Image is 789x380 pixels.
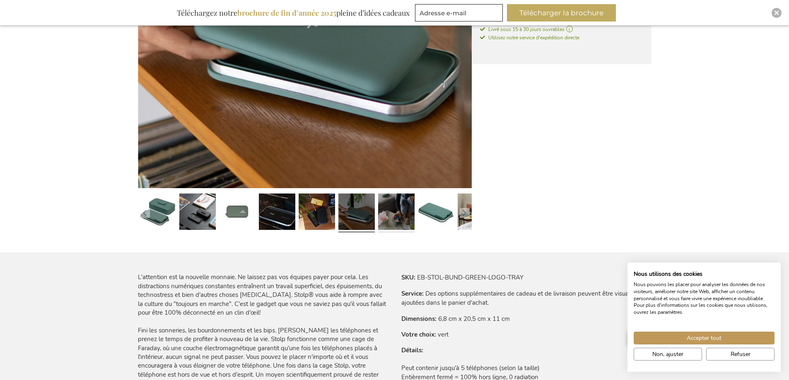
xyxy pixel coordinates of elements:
button: Télécharger la brochure [507,4,616,22]
div: Téléchargez notre pleine d’idées cadeaux [173,4,413,22]
div: Close [772,8,782,18]
a: Stolp Digital Detox Box & Battery Bundle [179,190,216,236]
form: marketing offers and promotions [415,4,505,24]
button: Ajustez les préférences de cookie [634,348,702,361]
span: Accepter tout [687,334,721,342]
img: Close [774,10,779,15]
a: Utilisez notre service d'expédition directe [480,33,579,41]
a: Stolp Digital Detox Box & Battery Bundle [299,190,335,236]
a: Stolp Digital Detox Box & Battery Bundle - Green [378,190,415,236]
a: Stolp Digital Detox Box & Battery Bundle - Green [219,190,256,236]
span: Utilisez notre service d'expédition directe [480,34,579,41]
input: Adresse e-mail [415,4,503,22]
button: Refuser tous les cookies [706,348,775,361]
button: Accepter tous les cookies [634,332,775,344]
span: Non, ajuster [652,350,683,358]
a: Stolp Digital Detox Box & Battery Bundle - Green [140,190,176,236]
a: Stolp Digital Detox Box & Battery Bundle - Green [458,190,494,236]
h2: Nous utilisons des cookies [634,270,775,278]
a: Livré sous 15 à 30 jours ouvrables [480,26,643,33]
a: Stolp Digital Detox Box & Battery Bundle - Green [338,190,375,236]
a: Stolp Digital Detox Box & Battery Bundle - Green [418,190,454,236]
span: Refuser [731,350,750,358]
p: Nous pouvons les placer pour analyser les données de nos visiteurs, améliorer notre site Web, aff... [634,281,775,316]
a: Stolp Digital Detox Box & Battery Bundle [259,190,295,236]
b: brochure de fin d’année 2025 [237,8,336,18]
